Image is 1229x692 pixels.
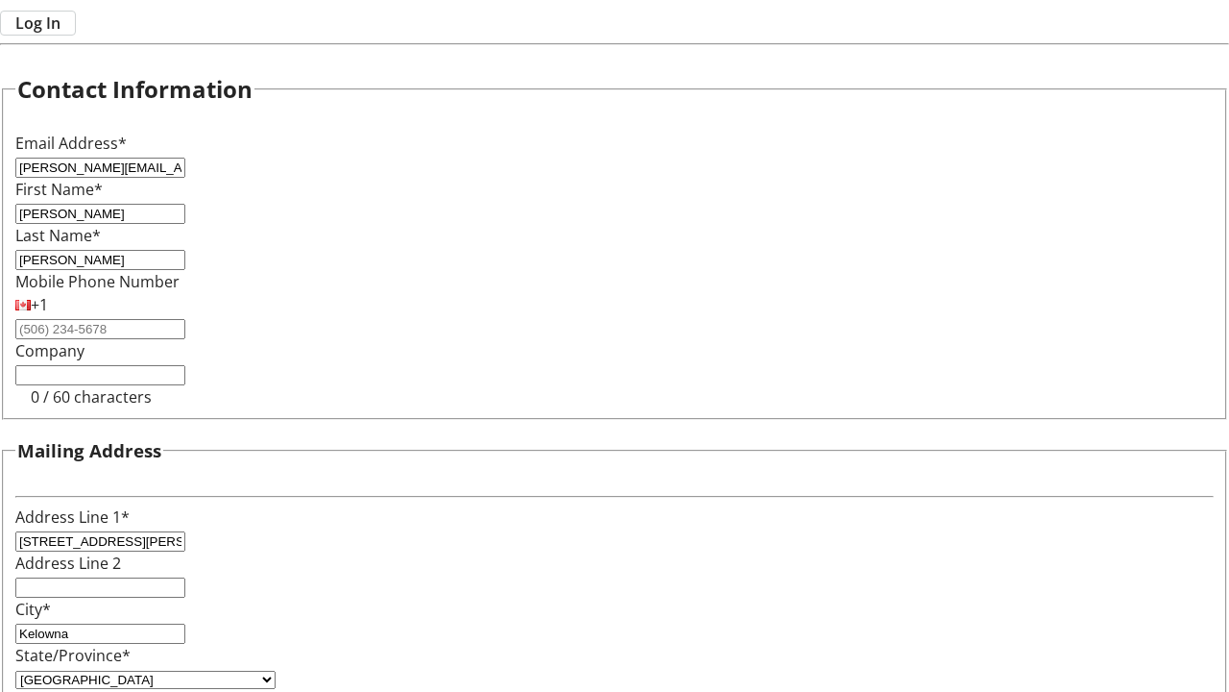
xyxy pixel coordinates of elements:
[15,225,101,246] label: Last Name*
[15,271,180,292] label: Mobile Phone Number
[15,599,51,620] label: City*
[17,72,253,107] h2: Contact Information
[15,507,130,528] label: Address Line 1*
[15,133,127,154] label: Email Address*
[17,437,161,464] h3: Mailing Address
[15,340,84,361] label: Company
[15,624,185,644] input: City
[15,645,131,666] label: State/Province*
[15,531,185,552] input: Address
[15,553,121,574] label: Address Line 2
[31,386,152,408] tr-character-limit: 0 / 60 characters
[15,12,60,35] span: Log In
[15,319,185,339] input: (506) 234-5678
[15,179,103,200] label: First Name*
